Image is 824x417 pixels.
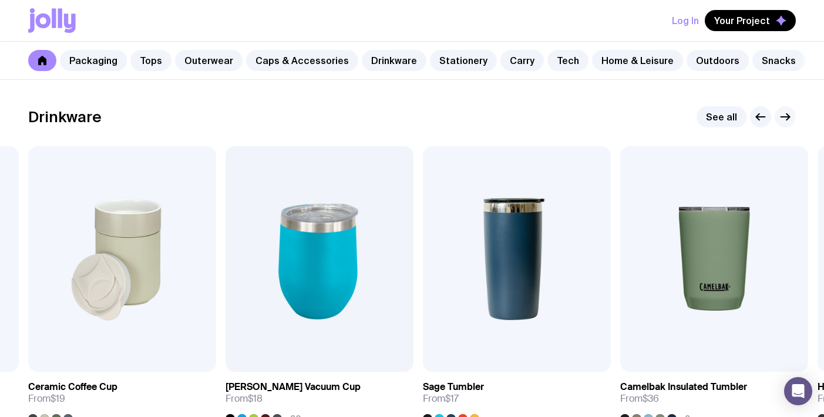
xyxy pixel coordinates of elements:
[547,50,588,71] a: Tech
[226,381,361,393] h3: [PERSON_NAME] Vacuum Cup
[620,381,747,393] h3: Camelbak Insulated Tumbler
[175,50,243,71] a: Outerwear
[248,392,263,405] span: $18
[500,50,544,71] a: Carry
[672,10,699,31] button: Log In
[592,50,683,71] a: Home & Leisure
[130,50,171,71] a: Tops
[620,393,659,405] span: From
[752,50,805,71] a: Snacks
[430,50,497,71] a: Stationery
[51,392,65,405] span: $19
[226,393,263,405] span: From
[423,381,484,393] h3: Sage Tumbler
[697,106,746,127] a: See all
[28,108,102,126] h2: Drinkware
[705,10,796,31] button: Your Project
[714,15,770,26] span: Your Project
[60,50,127,71] a: Packaging
[643,392,659,405] span: $36
[423,393,459,405] span: From
[28,381,117,393] h3: Ceramic Coffee Cup
[362,50,426,71] a: Drinkware
[445,392,459,405] span: $17
[246,50,358,71] a: Caps & Accessories
[687,50,749,71] a: Outdoors
[28,393,65,405] span: From
[784,377,812,405] div: Open Intercom Messenger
